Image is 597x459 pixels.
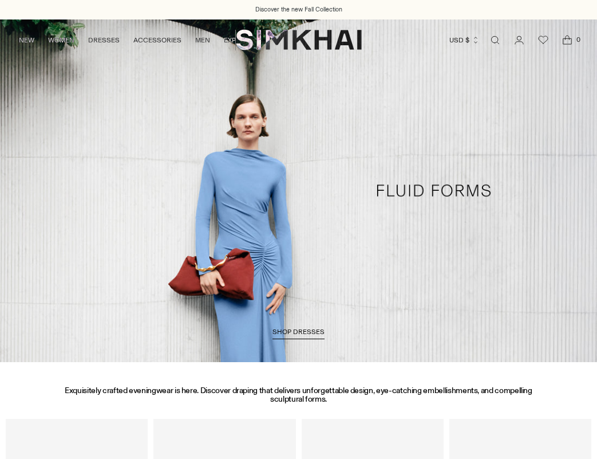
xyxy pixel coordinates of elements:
a: EXPLORE [224,28,254,53]
a: Discover the new Fall Collection [255,5,342,14]
a: Open cart modal [556,29,579,52]
a: Wishlist [532,29,555,52]
a: MEN [195,28,210,53]
a: Go to the account page [508,29,531,52]
a: Open search modal [484,29,507,52]
button: USD $ [449,28,480,53]
a: SHOP DRESSES [272,328,325,339]
a: SIMKHAI [236,29,362,51]
a: DRESSES [88,28,120,53]
h3: Exquisitely crafted eveningwear is here. Discover draping that delivers unforgettable design, eye... [56,386,542,404]
span: 0 [573,34,583,45]
span: SHOP DRESSES [272,328,325,336]
a: NEW [19,28,34,53]
a: WOMEN [48,28,74,53]
a: ACCESSORIES [133,28,181,53]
